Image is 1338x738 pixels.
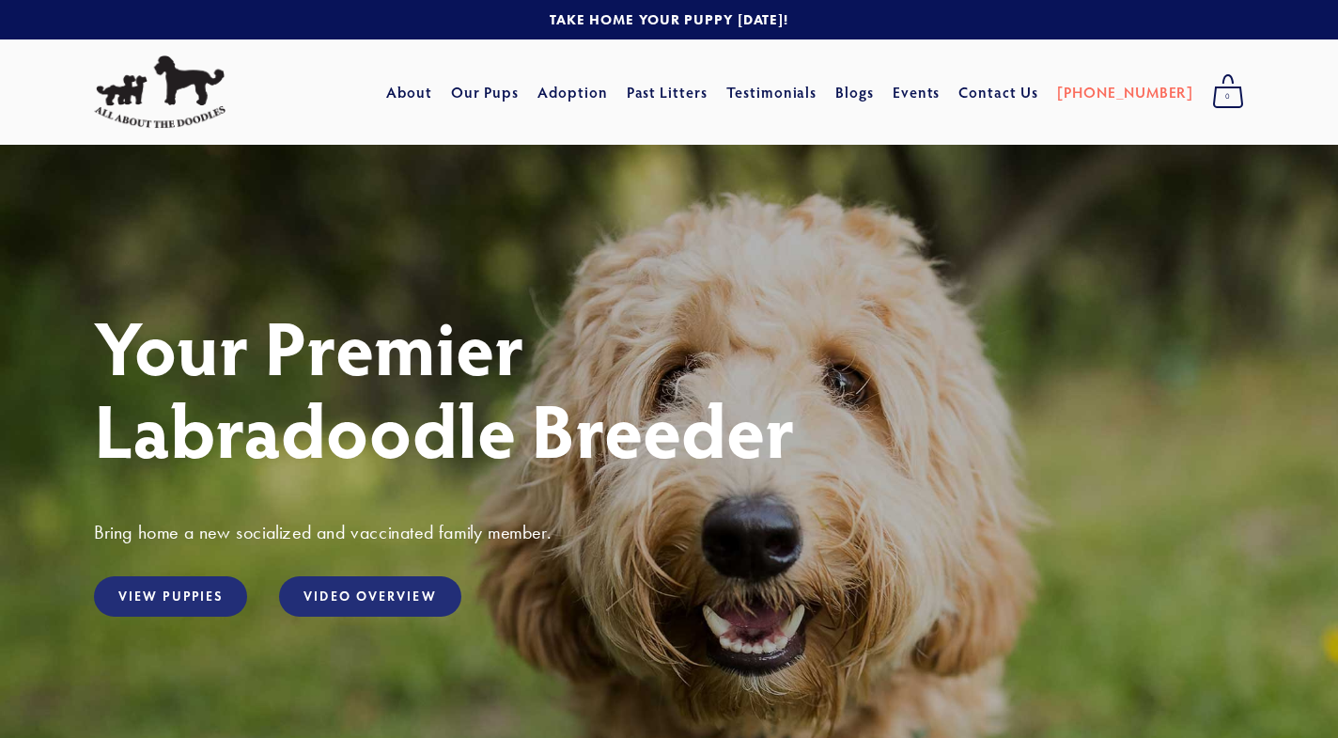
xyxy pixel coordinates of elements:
a: Testimonials [726,75,817,109]
h1: Your Premier Labradoodle Breeder [94,305,1244,470]
a: Past Litters [627,82,708,102]
img: All About The Doodles [94,55,226,129]
a: [PHONE_NUMBER] [1057,75,1193,109]
h3: Bring home a new socialized and vaccinated family member. [94,520,1244,544]
a: Blogs [835,75,874,109]
a: About [386,75,432,109]
a: Events [893,75,941,109]
a: View Puppies [94,576,247,617]
a: Video Overview [279,576,460,617]
a: Contact Us [958,75,1038,109]
a: Our Pups [451,75,520,109]
a: 0 items in cart [1203,69,1253,116]
span: 0 [1212,85,1244,109]
a: Adoption [537,75,608,109]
